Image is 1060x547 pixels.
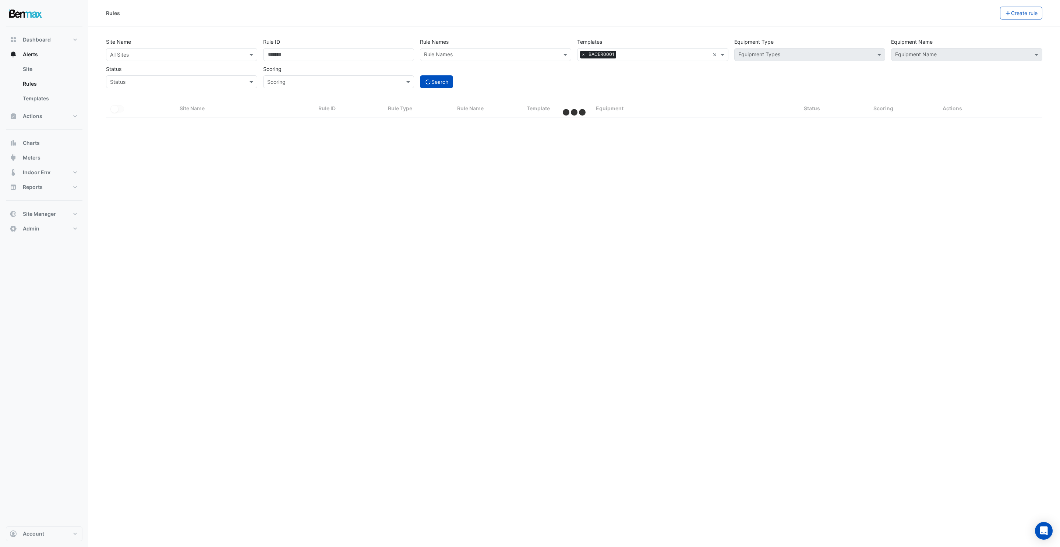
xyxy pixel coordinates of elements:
button: Indoor Env [6,165,82,180]
button: Meters [6,150,82,165]
span: Reports [23,183,43,191]
div: Rule Name [457,104,517,113]
div: Equipment Types [737,50,780,60]
button: Actions [6,109,82,124]
label: Equipment Type [734,35,774,48]
div: Open Intercom Messenger [1035,522,1053,540]
a: Rules [17,76,82,91]
button: Charts [6,136,82,150]
span: Dashboard [23,36,51,43]
app-icon: Site Manager [10,210,17,218]
button: Site Manager [6,207,82,221]
button: Reports [6,180,82,194]
button: Account [6,526,82,541]
button: Alerts [6,47,82,62]
app-icon: Alerts [10,51,17,58]
span: BACER0001 [587,51,616,58]
div: Equipment [596,104,795,113]
div: Alerts [6,62,82,109]
a: Site [17,62,82,76]
app-icon: Charts [10,139,17,147]
label: Equipment Name [891,35,933,48]
label: Templates [577,35,602,48]
button: Dashboard [6,32,82,47]
span: Admin [23,225,39,232]
span: Site Manager [23,210,56,218]
div: Status [804,104,864,113]
span: Actions [23,112,42,120]
label: Rule ID [263,35,280,48]
div: Rule Type [388,104,448,113]
span: Account [23,530,44,537]
app-icon: Admin [10,225,17,232]
button: Create rule [1000,7,1043,19]
div: Rules [106,9,120,17]
span: Alerts [23,51,38,58]
div: Rule Names [423,50,453,60]
span: × [580,51,587,58]
label: Site Name [106,35,131,48]
button: Search [420,75,453,88]
label: Scoring [263,62,282,75]
div: Template [527,104,587,113]
div: Scoring [873,104,934,113]
label: Status [106,62,121,75]
span: Meters [23,154,40,161]
div: Actions [943,104,1038,113]
app-icon: Meters [10,154,17,161]
app-icon: Dashboard [10,36,17,43]
app-icon: Reports [10,183,17,191]
a: Templates [17,91,82,106]
ui-switch: Select All can only be applied to rules for a single site. Please select a site first and search ... [110,105,124,111]
span: Charts [23,139,40,147]
img: Company Logo [9,6,42,21]
div: Site Name [180,104,310,113]
label: Rule Names [420,35,449,48]
app-icon: Indoor Env [10,169,17,176]
div: Rule ID [318,104,379,113]
div: Equipment Name [894,50,937,60]
span: Indoor Env [23,169,50,176]
span: Clear [713,51,719,58]
button: Admin [6,221,82,236]
app-icon: Actions [10,112,17,120]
